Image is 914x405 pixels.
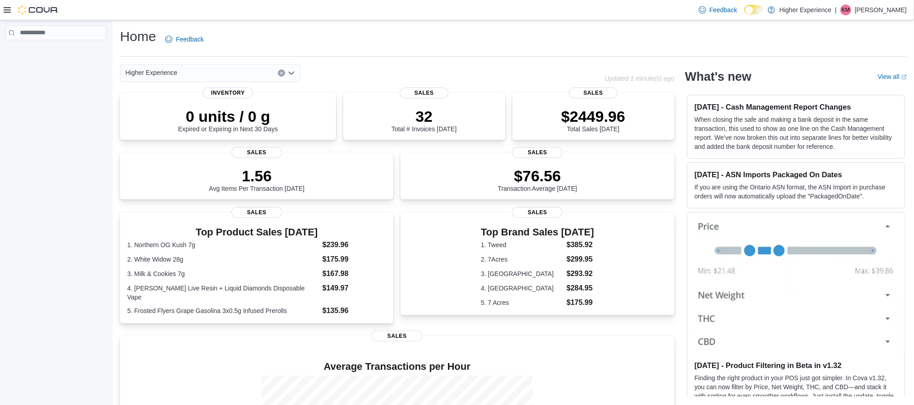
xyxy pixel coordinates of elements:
dd: $135.96 [323,305,387,316]
span: Sales [231,147,282,158]
div: Expired or Expiring in Next 30 Days [178,107,278,133]
a: Feedback [695,1,741,19]
h3: [DATE] - ASN Imports Packaged On Dates [695,170,897,179]
h3: Top Product Sales [DATE] [127,227,386,238]
p: [PERSON_NAME] [855,5,907,15]
div: Kevin Martin [840,5,851,15]
dt: 2. White Widow 28g [127,255,319,264]
p: $76.56 [498,167,577,185]
img: Cova [18,5,59,14]
dd: $293.92 [567,268,594,279]
span: Higher Experience [125,67,177,78]
dt: 5. 7 Acres [481,298,563,307]
span: Sales [512,207,563,218]
div: Total # Invoices [DATE] [392,107,457,133]
span: Inventory [203,87,253,98]
p: $2449.96 [561,107,625,125]
dd: $167.98 [323,268,387,279]
span: Feedback [176,35,203,44]
dt: 3. Milk & Cookies 7g [127,269,319,278]
p: 0 units / 0 g [178,107,278,125]
dt: 2. 7Acres [481,255,563,264]
h1: Home [120,28,156,46]
dd: $175.99 [567,297,594,308]
div: Total Sales [DATE] [561,107,625,133]
dd: $149.97 [323,283,387,294]
dt: 1. Northern OG Kush 7g [127,240,319,249]
h3: Top Brand Sales [DATE] [481,227,594,238]
span: Sales [512,147,563,158]
p: If you are using the Ontario ASN format, the ASN Import in purchase orders will now automatically... [695,183,897,201]
p: 1.56 [209,167,305,185]
span: Feedback [710,5,737,14]
h3: [DATE] - Product Filtering in Beta in v1.32 [695,361,897,370]
button: Open list of options [288,69,295,77]
dd: $284.95 [567,283,594,294]
dt: 4. [GEOGRAPHIC_DATA] [481,284,563,293]
div: Avg Items Per Transaction [DATE] [209,167,305,192]
a: Feedback [162,30,207,48]
input: Dark Mode [744,5,763,14]
dt: 4. [PERSON_NAME] Live Resin + Liquid Diamonds Disposable Vape [127,284,319,302]
span: Sales [400,87,448,98]
p: Higher Experience [780,5,831,15]
p: 32 [392,107,457,125]
span: Sales [372,331,422,341]
h3: [DATE] - Cash Management Report Changes [695,102,897,111]
a: View allExternal link [878,73,907,80]
dt: 3. [GEOGRAPHIC_DATA] [481,269,563,278]
span: Dark Mode [744,14,745,15]
dd: $239.96 [323,239,387,250]
h2: What's new [685,69,752,84]
dd: $175.99 [323,254,387,265]
svg: External link [901,74,907,80]
dd: $385.92 [567,239,594,250]
div: Transaction Average [DATE] [498,167,577,192]
p: Updated 1 minute(s) ago [605,75,674,82]
nav: Complex example [5,42,106,64]
span: Sales [569,87,618,98]
span: KM [842,5,850,15]
dt: 5. Frosted Flyers Grape Gasolina 3x0.5g Infused Prerolls [127,306,319,315]
dd: $299.95 [567,254,594,265]
button: Clear input [278,69,285,77]
dt: 1. Tweed [481,240,563,249]
p: | [835,5,837,15]
span: Sales [231,207,282,218]
h4: Average Transactions per Hour [127,361,667,372]
p: When closing the safe and making a bank deposit in the same transaction, this used to show as one... [695,115,897,151]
